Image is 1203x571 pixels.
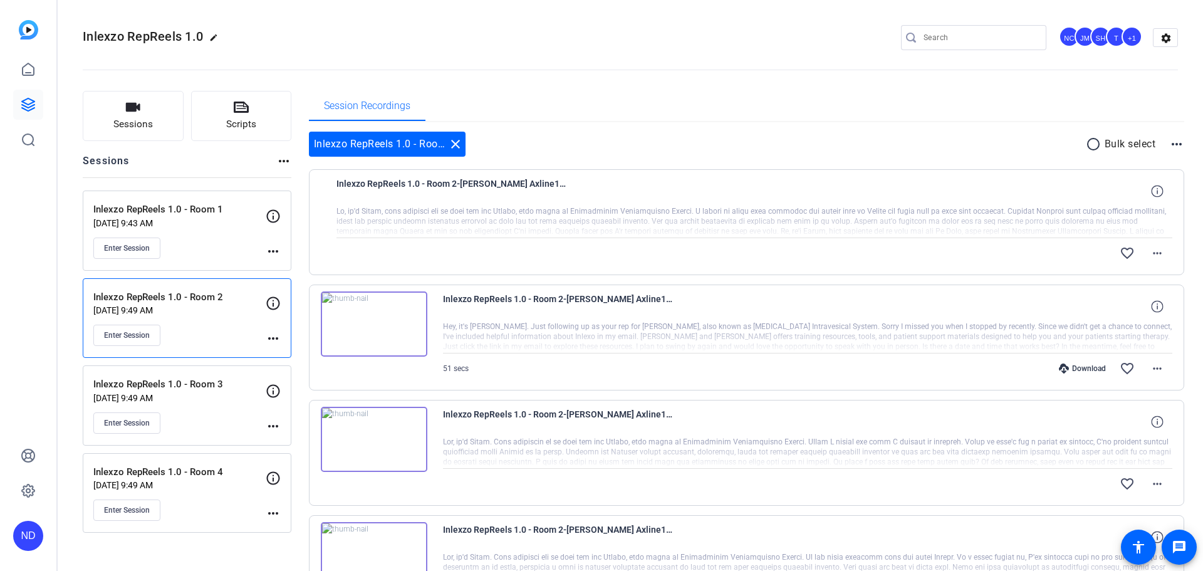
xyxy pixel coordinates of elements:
[93,500,160,521] button: Enter Session
[1059,26,1080,47] div: NC
[924,30,1036,45] input: Search
[321,291,427,357] img: thumb-nail
[1106,26,1127,47] div: T
[93,290,266,305] p: Inlexzo RepReels 1.0 - Room 2
[226,117,256,132] span: Scripts
[104,418,150,428] span: Enter Session
[113,117,153,132] span: Sessions
[1120,246,1135,261] mat-icon: favorite_border
[93,465,266,479] p: Inlexzo RepReels 1.0 - Room 4
[309,132,466,157] div: Inlexzo RepReels 1.0 - Room 2
[336,176,568,206] span: Inlexzo RepReels 1.0 - Room 2-[PERSON_NAME] Axline1-2025-08-26-12-36-09-676-0
[266,506,281,521] mat-icon: more_horiz
[1106,26,1128,48] ngx-avatar: Tinks
[1059,26,1081,48] ngx-avatar: Nate Cleveland
[1172,540,1187,555] mat-icon: message
[448,137,463,152] mat-icon: close
[443,522,675,552] span: Inlexzo RepReels 1.0 - Room 2-[PERSON_NAME] Axline1-2025-08-26-12-21-49-979-0
[1053,364,1112,374] div: Download
[93,480,266,490] p: [DATE] 9:49 AM
[104,505,150,515] span: Enter Session
[266,331,281,346] mat-icon: more_horiz
[83,29,203,44] span: Inlexzo RepReels 1.0
[1105,137,1156,152] p: Bulk select
[1090,26,1111,47] div: SH
[19,20,38,39] img: blue-gradient.svg
[321,407,427,472] img: thumb-nail
[191,91,292,141] button: Scripts
[104,243,150,253] span: Enter Session
[1090,26,1112,48] ngx-avatar: Sean Healey
[104,330,150,340] span: Enter Session
[1075,26,1095,47] div: JM
[1075,26,1096,48] ngx-avatar: James Monte
[93,412,160,434] button: Enter Session
[93,325,160,346] button: Enter Session
[1120,476,1135,491] mat-icon: favorite_border
[1154,29,1179,48] mat-icon: settings
[93,218,266,228] p: [DATE] 9:43 AM
[93,238,160,259] button: Enter Session
[1150,361,1165,376] mat-icon: more_horiz
[1086,137,1105,152] mat-icon: radio_button_unchecked
[1122,26,1142,47] div: +1
[443,291,675,322] span: Inlexzo RepReels 1.0 - Room 2-[PERSON_NAME] Axline1-2025-08-26-12-34-06-852-0
[443,407,675,437] span: Inlexzo RepReels 1.0 - Room 2-[PERSON_NAME] Axline1-2025-08-26-12-24-36-431-0
[1150,246,1165,261] mat-icon: more_horiz
[1131,540,1146,555] mat-icon: accessibility
[1150,476,1165,491] mat-icon: more_horiz
[209,33,224,48] mat-icon: edit
[93,377,266,392] p: Inlexzo RepReels 1.0 - Room 3
[93,202,266,217] p: Inlexzo RepReels 1.0 - Room 1
[93,393,266,403] p: [DATE] 9:49 AM
[83,91,184,141] button: Sessions
[443,364,469,373] span: 51 secs
[324,101,410,111] span: Session Recordings
[1120,361,1135,376] mat-icon: favorite_border
[276,154,291,169] mat-icon: more_horiz
[1169,137,1184,152] mat-icon: more_horiz
[93,305,266,315] p: [DATE] 9:49 AM
[266,244,281,259] mat-icon: more_horiz
[83,154,130,177] h2: Sessions
[266,419,281,434] mat-icon: more_horiz
[13,521,43,551] div: ND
